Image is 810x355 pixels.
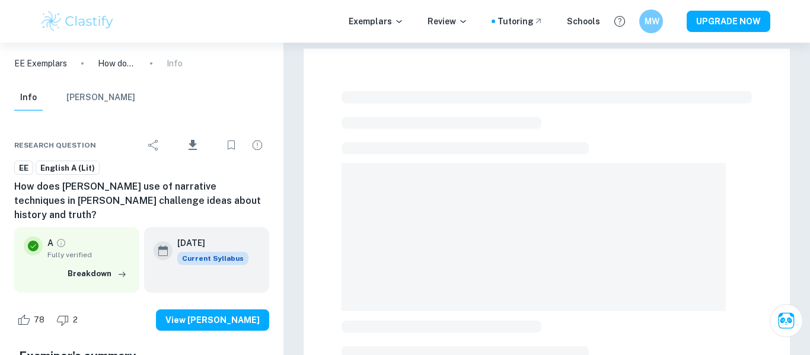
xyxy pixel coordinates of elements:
[14,311,51,330] div: Like
[177,252,248,265] span: Current Syllabus
[498,15,543,28] a: Tutoring
[770,304,803,337] button: Ask Clai
[610,11,630,31] button: Help and Feedback
[177,252,248,265] div: This exemplar is based on the current syllabus. Feel free to refer to it for inspiration/ideas wh...
[40,9,115,33] img: Clastify logo
[36,161,100,175] a: English A (Lit)
[156,309,269,331] button: View [PERSON_NAME]
[47,250,130,260] span: Fully verified
[14,140,96,151] span: Research question
[53,311,84,330] div: Dislike
[14,57,67,70] a: EE Exemplars
[65,265,130,283] button: Breakdown
[219,133,243,157] div: Bookmark
[14,161,33,175] a: EE
[66,85,135,111] button: [PERSON_NAME]
[645,15,658,28] h6: MW
[177,236,239,250] h6: [DATE]
[567,15,600,28] a: Schools
[142,133,165,157] div: Share
[14,85,43,111] button: Info
[349,15,404,28] p: Exemplars
[36,162,99,174] span: English A (Lit)
[14,180,269,222] h6: How does [PERSON_NAME] use of narrative techniques in [PERSON_NAME] challenge ideas about history...
[47,236,53,250] p: A
[428,15,468,28] p: Review
[56,238,66,248] a: Grade fully verified
[167,57,183,70] p: Info
[245,133,269,157] div: Report issue
[27,314,51,326] span: 78
[98,57,136,70] p: How does [PERSON_NAME] use of narrative techniques in [PERSON_NAME] challenge ideas about history...
[687,11,770,32] button: UPGRADE NOW
[639,9,663,33] button: MW
[168,130,217,161] div: Download
[66,314,84,326] span: 2
[15,162,33,174] span: EE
